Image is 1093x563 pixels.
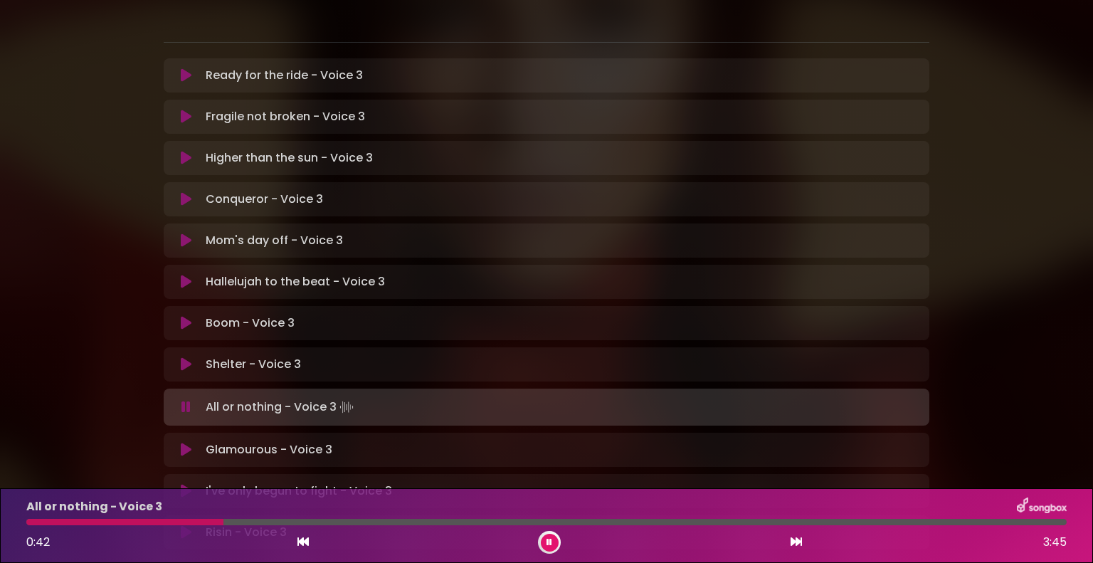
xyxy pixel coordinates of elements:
[206,67,363,84] p: Ready for the ride - Voice 3
[337,397,357,417] img: waveform4.gif
[206,483,392,500] p: I've only begun to fight - Voice 3
[1017,498,1067,516] img: songbox-logo-white.png
[206,273,385,290] p: Hallelujah to the beat - Voice 3
[206,149,373,167] p: Higher than the sun - Voice 3
[206,232,343,249] p: Mom's day off - Voice 3
[206,108,365,125] p: Fragile not broken - Voice 3
[206,356,301,373] p: Shelter - Voice 3
[206,397,357,417] p: All or nothing - Voice 3
[26,534,50,550] span: 0:42
[206,441,332,458] p: Glamourous - Voice 3
[26,498,162,515] p: All or nothing - Voice 3
[206,315,295,332] p: Boom - Voice 3
[1043,534,1067,551] span: 3:45
[206,191,323,208] p: Conqueror - Voice 3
